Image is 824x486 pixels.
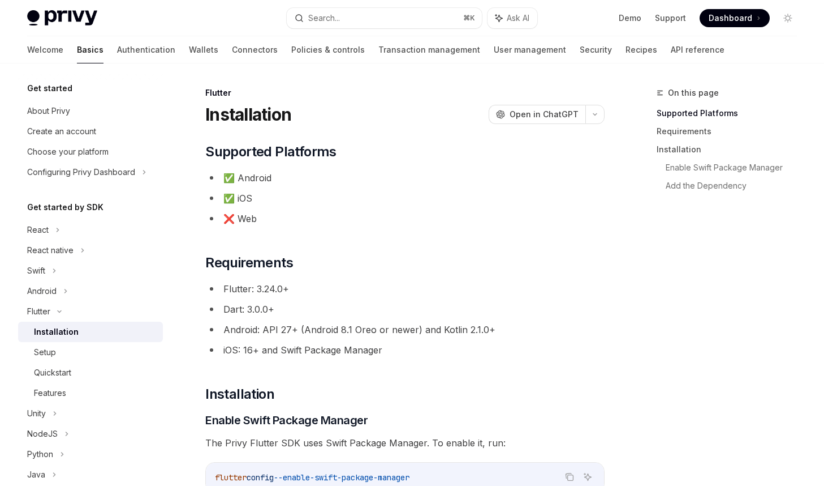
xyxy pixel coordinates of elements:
a: Quickstart [18,363,163,383]
a: Support [655,12,686,24]
button: Copy the contents from the code block [562,470,577,484]
a: API reference [671,36,724,63]
div: React native [27,244,74,257]
a: Requirements [657,122,806,140]
a: Transaction management [378,36,480,63]
button: Search...⌘K [287,8,482,28]
li: Android: API 27+ (Android 8.1 Oreo or newer) and Kotlin 2.1.0+ [205,322,605,338]
div: Installation [34,325,79,339]
span: Open in ChatGPT [510,109,579,120]
span: Enable Swift Package Manager [205,412,368,428]
span: On this page [668,86,719,100]
li: Flutter: 3.24.0+ [205,281,605,297]
li: ✅ iOS [205,190,605,206]
div: Swift [27,264,45,278]
a: Choose your platform [18,142,163,162]
a: Enable Swift Package Manager [666,159,806,177]
span: Dashboard [709,12,752,24]
a: Basics [77,36,103,63]
div: Unity [27,407,46,420]
a: Add the Dependency [666,177,806,195]
a: Welcome [27,36,63,63]
div: Flutter [205,87,605,99]
span: Supported Platforms [205,143,336,161]
div: NodeJS [27,427,58,441]
a: Dashboard [700,9,770,27]
li: ❌ Web [205,211,605,227]
span: config [247,472,274,483]
li: ✅ Android [205,170,605,186]
div: Setup [34,346,56,359]
h1: Installation [205,104,291,125]
div: Search... [308,11,340,25]
div: Java [27,468,45,481]
li: iOS: 16+ and Swift Package Manager [205,342,605,358]
div: Flutter [27,305,50,318]
div: About Privy [27,104,70,118]
span: flutter [215,472,247,483]
span: ⌘ K [463,14,475,23]
div: React [27,223,49,237]
span: The Privy Flutter SDK uses Swift Package Manager. To enable it, run: [205,435,605,451]
div: Quickstart [34,366,71,380]
span: --enable-swift-package-manager [274,472,409,483]
button: Ask AI [488,8,537,28]
div: Choose your platform [27,145,109,159]
a: Demo [619,12,641,24]
h5: Get started by SDK [27,201,103,214]
button: Open in ChatGPT [489,105,585,124]
span: Requirements [205,254,293,272]
a: About Privy [18,101,163,121]
img: light logo [27,10,97,26]
a: Policies & controls [291,36,365,63]
a: Wallets [189,36,218,63]
a: Recipes [625,36,657,63]
div: Android [27,284,57,298]
a: Installation [657,140,806,159]
a: Features [18,383,163,403]
button: Toggle dark mode [779,9,797,27]
div: Features [34,386,66,400]
div: Create an account [27,125,96,138]
li: Dart: 3.0.0+ [205,301,605,317]
a: Connectors [232,36,278,63]
a: Supported Platforms [657,104,806,122]
a: Installation [18,322,163,342]
button: Ask AI [580,470,595,484]
h5: Get started [27,82,72,95]
a: Authentication [117,36,175,63]
a: User management [494,36,566,63]
a: Security [580,36,612,63]
div: Python [27,447,53,461]
div: Configuring Privy Dashboard [27,165,135,179]
a: Setup [18,342,163,363]
span: Installation [205,385,274,403]
span: Ask AI [507,12,529,24]
a: Create an account [18,121,163,142]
